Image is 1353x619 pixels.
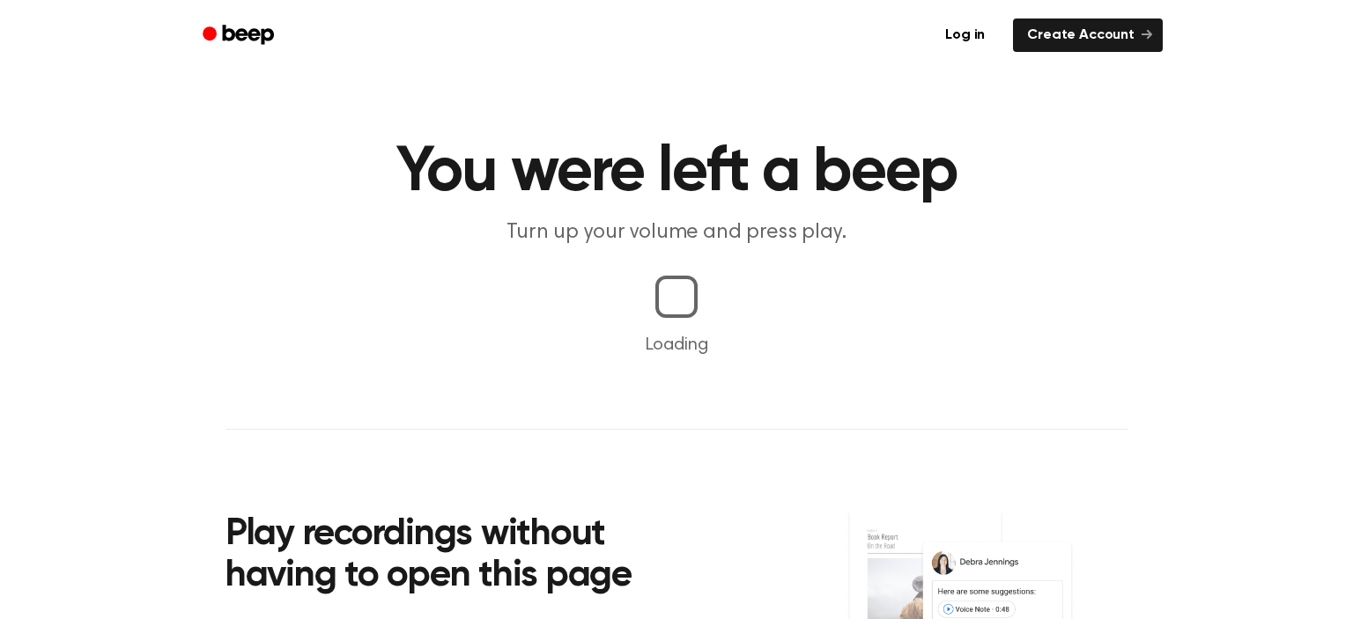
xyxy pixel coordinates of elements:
[190,18,290,53] a: Beep
[21,332,1332,358] p: Loading
[1013,18,1163,52] a: Create Account
[928,15,1002,55] a: Log in
[225,514,700,598] h2: Play recordings without having to open this page
[225,141,1127,204] h1: You were left a beep
[338,218,1015,247] p: Turn up your volume and press play.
